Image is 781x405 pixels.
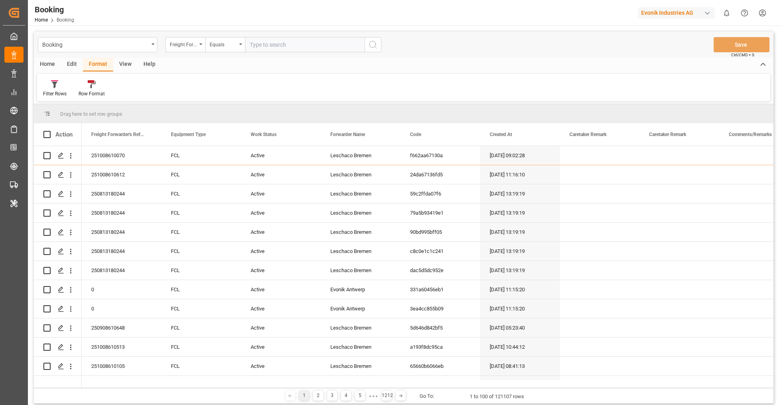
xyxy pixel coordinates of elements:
[161,146,241,165] div: FCL
[400,261,480,280] div: dac5d5dc952e
[718,4,736,22] button: show 0 new notifications
[480,318,560,337] div: [DATE] 05:23:40
[34,338,82,357] div: Press SPACE to select this row.
[82,184,161,203] div: 250813180244
[480,223,560,241] div: [DATE] 13:19:19
[480,299,560,318] div: [DATE] 11:15:20
[410,132,421,137] span: Code
[241,299,321,318] div: Active
[82,338,161,356] div: 251008610513
[78,90,105,97] div: Row Format
[241,146,321,165] div: Active
[245,37,365,52] input: Type to search
[82,299,161,318] div: 0
[241,165,321,184] div: Active
[321,146,400,165] div: Leschaco Bremen
[241,338,321,356] div: Active
[470,393,524,401] div: 1 to 100 of 121107 rows
[137,58,161,71] div: Help
[638,7,714,19] div: Evonik Industries AG
[321,299,400,318] div: Evonik Antwerp
[161,299,241,318] div: FCL
[241,184,321,203] div: Active
[400,357,480,375] div: 65660b6066eb
[369,393,378,399] div: ● ● ●
[161,203,241,222] div: FCL
[241,357,321,375] div: Active
[34,261,82,280] div: Press SPACE to select this row.
[60,111,122,117] span: Drag here to set row groups
[61,58,83,71] div: Edit
[400,338,480,356] div: a193f8dc95ca
[330,132,365,137] span: Forwarder Name
[480,203,560,222] div: [DATE] 13:19:19
[82,146,161,165] div: 251008610070
[327,391,337,401] div: 3
[161,184,241,203] div: FCL
[400,318,480,337] div: 5d646d842bf5
[55,131,73,138] div: Action
[82,165,161,184] div: 251008610612
[321,242,400,261] div: Leschaco Bremen
[165,37,205,52] button: open menu
[731,52,754,58] span: Ctrl/CMD + S
[82,376,161,395] div: 251008610770
[400,146,480,165] div: f662aa67130a
[299,391,309,401] div: 1
[400,223,480,241] div: 90bd995bff05
[34,242,82,261] div: Press SPACE to select this row.
[205,37,245,52] button: open menu
[161,376,241,395] div: FCL
[34,357,82,376] div: Press SPACE to select this row.
[82,357,161,375] div: 251008610105
[34,223,82,242] div: Press SPACE to select this row.
[321,318,400,337] div: Leschaco Bremen
[321,184,400,203] div: Leschaco Bremen
[480,184,560,203] div: [DATE] 13:19:19
[736,4,754,22] button: Help Center
[34,184,82,203] div: Press SPACE to select this row.
[251,132,277,137] span: Work Status
[241,376,321,395] div: Active
[638,5,718,20] button: Evonik Industries AG
[35,4,74,16] div: Booking
[34,58,61,71] div: Home
[161,223,241,241] div: FCL
[321,165,400,184] div: Leschaco Bremen
[480,338,560,356] div: [DATE] 10:44:12
[400,280,480,299] div: 331a60456eb1
[490,132,512,137] span: Created At
[82,223,161,241] div: 250813180244
[313,391,323,401] div: 2
[480,242,560,261] div: [DATE] 13:19:19
[161,338,241,356] div: FCL
[241,242,321,261] div: Active
[83,58,113,71] div: Format
[480,376,560,395] div: [DATE] 11:48:54
[400,203,480,222] div: 79a5b93419e1
[43,90,67,97] div: Filter Rows
[34,299,82,318] div: Press SPACE to select this row.
[34,146,82,165] div: Press SPACE to select this row.
[729,132,772,137] span: Comments/Remarks
[38,37,157,52] button: open menu
[42,39,149,49] div: Booking
[82,280,161,299] div: 0
[82,203,161,222] div: 250813180244
[171,132,206,137] span: Equipment Type
[34,203,82,223] div: Press SPACE to select this row.
[34,165,82,184] div: Press SPACE to select this row.
[34,280,82,299] div: Press SPACE to select this row.
[355,391,365,401] div: 5
[161,357,241,375] div: FCL
[113,58,137,71] div: View
[321,376,400,395] div: Leschaco Bremen
[170,39,197,48] div: Freight Forwarder's Reference No.
[480,280,560,299] div: [DATE] 11:15:20
[321,261,400,280] div: Leschaco Bremen
[321,203,400,222] div: Leschaco Bremen
[365,37,381,52] button: search button
[420,392,434,400] div: Go To:
[400,299,480,318] div: 3ea4cc855b09
[241,261,321,280] div: Active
